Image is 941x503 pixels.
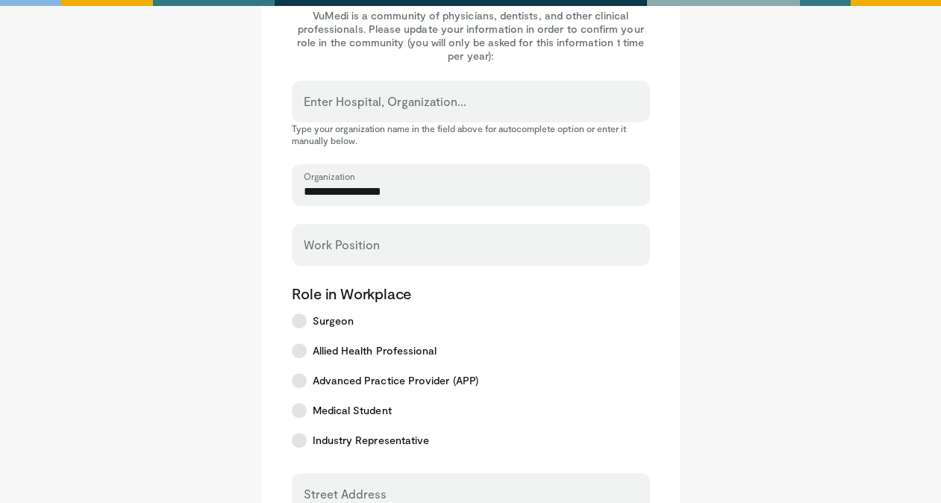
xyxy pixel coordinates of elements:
[292,9,650,63] p: VuMedi is a community of physicians, dentists, and other clinical professionals. Please update yo...
[313,403,392,418] span: Medical Student
[304,170,355,182] label: Organization
[313,433,430,448] span: Industry Representative
[313,313,354,328] span: Surgeon
[304,230,380,260] label: Work Position
[292,122,650,146] p: Type your organization name in the field above for autocomplete option or enter it manually below.
[304,87,466,116] label: Enter Hospital, Organization...
[292,284,650,303] p: Role in Workplace
[313,343,437,358] span: Allied Health Professional
[313,373,478,388] span: Advanced Practice Provider (APP)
